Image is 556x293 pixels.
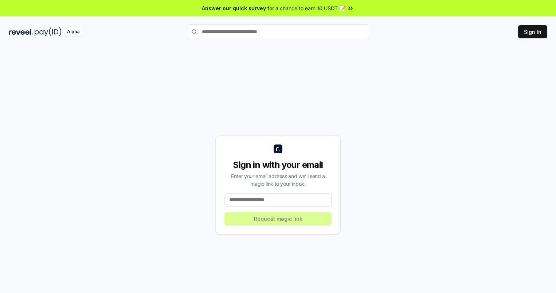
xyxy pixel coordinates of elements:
img: pay_id [35,27,62,36]
button: Sign In [518,25,547,38]
span: for a chance to earn 10 USDT 📝 [267,4,345,12]
img: logo_small [274,144,282,153]
span: Answer our quick survey [202,4,266,12]
div: Sign in with your email [224,159,332,171]
div: Enter your email address and we’ll send a magic link to your inbox. [224,172,332,188]
div: Alpha [63,27,83,36]
img: reveel_dark [9,27,33,36]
